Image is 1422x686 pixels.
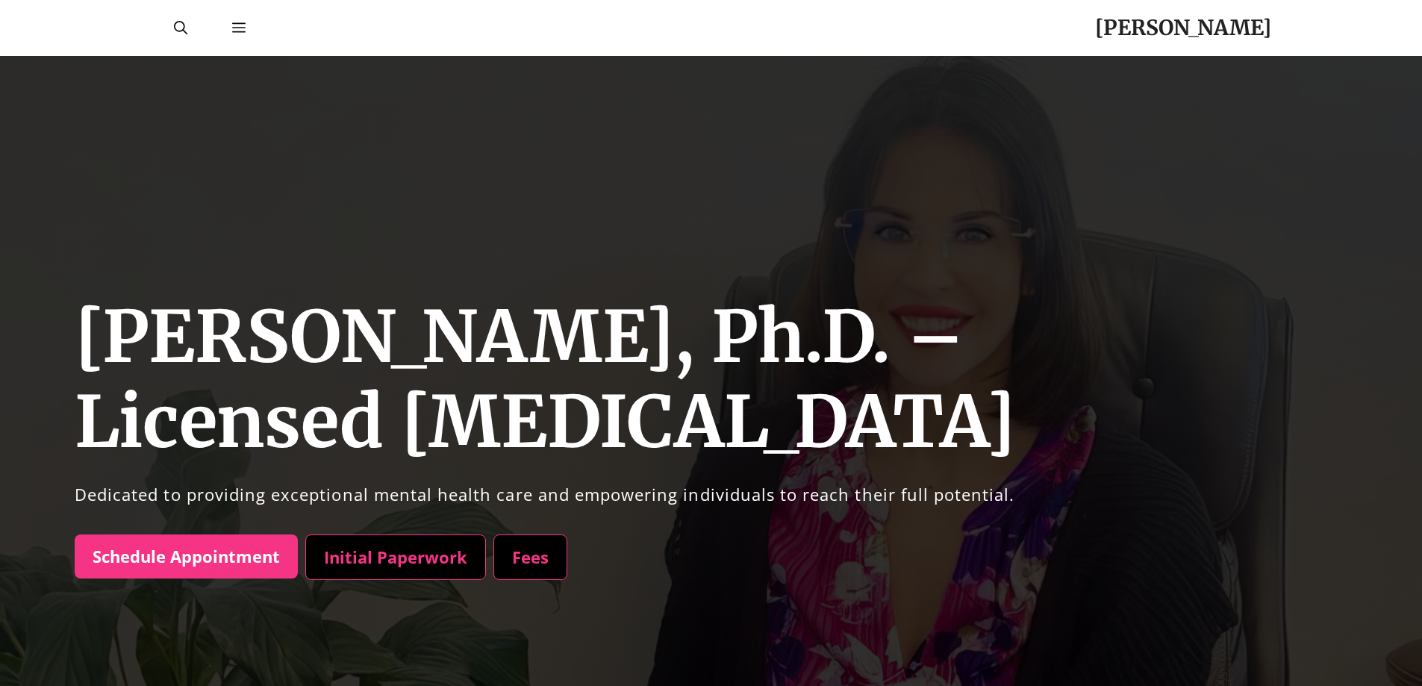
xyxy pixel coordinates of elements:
a: Fees [493,534,567,581]
p: Dedicated to providing exceptional mental health care and empowering individuals to reach their f... [75,480,1422,510]
a: Initial Paperwork [305,534,486,581]
a: Schedule Appointment [75,534,298,579]
a: [PERSON_NAME] [1095,14,1271,41]
h1: [PERSON_NAME], Ph.D. – Licensed [MEDICAL_DATA] [75,295,1422,465]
